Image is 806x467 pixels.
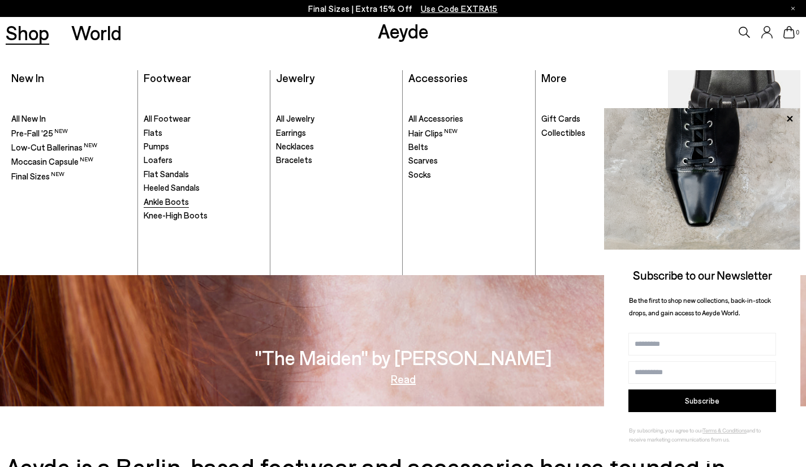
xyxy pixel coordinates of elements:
[408,113,529,125] a: All Accessories
[408,142,529,153] a: Belts
[11,171,64,181] span: Final Sizes
[144,113,265,125] a: All Footwear
[11,156,93,166] span: Moccasin Capsule
[11,156,132,168] a: Moccasin Capsule
[669,70,800,270] img: Mobile_e6eede4d-78b8-4bd1-ae2a-4197e375e133_900x.jpg
[11,113,132,125] a: All New In
[541,113,663,125] a: Gift Cards
[11,113,46,123] span: All New In
[276,141,397,152] a: Necklaces
[541,71,567,84] a: More
[144,182,200,192] span: Heeled Sandals
[541,113,580,123] span: Gift Cards
[144,71,191,84] a: Footwear
[144,141,265,152] a: Pumps
[391,373,416,384] a: Read
[408,113,463,123] span: All Accessories
[11,128,68,138] span: Pre-Fall '25
[276,127,397,139] a: Earrings
[11,142,132,153] a: Low-Cut Ballerinas
[421,3,498,14] span: Navigate to /collections/ss25-final-sizes
[408,169,431,179] span: Socks
[144,169,189,179] span: Flat Sandals
[144,182,265,194] a: Heeled Sandals
[408,127,529,139] a: Hair Clips
[144,169,265,180] a: Flat Sandals
[669,70,800,270] a: Moccasin Capsule
[541,127,585,138] span: Collectibles
[408,155,529,166] a: Scarves
[308,2,498,16] p: Final Sizes | Extra 15% Off
[276,155,397,166] a: Bracelets
[71,23,122,42] a: World
[408,155,438,165] span: Scarves
[276,71,314,84] a: Jewelry
[144,155,265,166] a: Loafers
[11,142,97,152] span: Low-Cut Ballerinas
[144,155,173,165] span: Loafers
[378,19,429,42] a: Aeyde
[144,196,265,208] a: Ankle Boots
[795,29,800,36] span: 0
[541,127,663,139] a: Collectibles
[144,196,189,207] span: Ankle Boots
[783,26,795,38] a: 0
[11,170,132,182] a: Final Sizes
[629,296,771,317] span: Be the first to shop new collections, back-in-stock drops, and gain access to Aeyde World.
[408,169,529,181] a: Socks
[144,113,191,123] span: All Footwear
[144,210,265,221] a: Knee-High Boots
[276,113,397,125] a: All Jewelry
[408,71,468,84] a: Accessories
[604,108,800,250] img: ca3f721fb6ff708a270709c41d776025.jpg
[702,427,747,434] a: Terms & Conditions
[276,141,314,151] span: Necklaces
[276,113,314,123] span: All Jewelry
[276,127,306,138] span: Earrings
[633,268,772,282] span: Subscribe to our Newsletter
[276,155,312,165] span: Bracelets
[6,23,49,42] a: Shop
[144,210,208,220] span: Knee-High Boots
[408,142,428,152] span: Belts
[629,427,702,434] span: By subscribing, you agree to our
[255,348,551,367] h3: "The Maiden" by [PERSON_NAME]
[628,389,776,412] button: Subscribe
[144,141,169,151] span: Pumps
[11,127,132,139] a: Pre-Fall '25
[408,128,458,138] span: Hair Clips
[144,127,162,138] span: Flats
[144,127,265,139] a: Flats
[11,71,44,84] a: New In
